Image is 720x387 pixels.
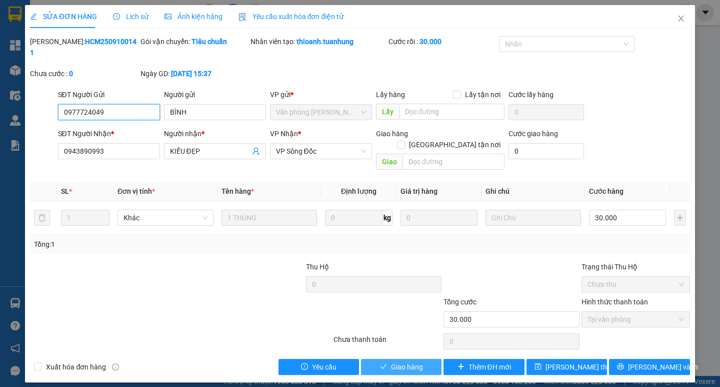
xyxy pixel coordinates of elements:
[376,130,408,138] span: Giao hàng
[481,182,585,201] th: Ghi chú
[42,361,110,372] span: Xuất hóa đơn hàng
[30,68,138,79] div: Chưa cước :
[581,261,690,272] div: Trạng thái Thu Hộ
[164,13,222,21] span: Ảnh kiện hàng
[461,89,504,100] span: Lấy tận nơi
[400,210,477,226] input: 0
[164,128,266,139] div: Người nhận
[238,13,344,21] span: Yêu cầu xuất hóa đơn điện tử
[30,36,138,58] div: [PERSON_NAME]:
[419,38,441,46] b: 30.000
[113,13,120,20] span: clock-circle
[171,70,211,78] b: [DATE] 15:37
[301,363,308,371] span: exclamation-circle
[69,70,73,78] b: 0
[405,139,504,150] span: [GEOGRAPHIC_DATA] tận nơi
[457,363,464,371] span: plus
[674,210,686,226] button: plus
[545,361,625,372] span: [PERSON_NAME] thay đổi
[376,91,405,99] span: Lấy hàng
[380,363,387,371] span: check
[361,359,441,375] button: checkGiao hàng
[34,239,278,250] div: Tổng: 1
[382,210,392,226] span: kg
[391,361,423,372] span: Giao hàng
[191,38,227,46] b: Tiêu chuẩn
[508,91,553,99] label: Cước lấy hàng
[587,312,684,327] span: Tại văn phòng
[278,359,359,375] button: exclamation-circleYêu cầu
[276,144,366,159] span: VP Sông Đốc
[526,359,607,375] button: save[PERSON_NAME] thay đổi
[468,361,511,372] span: Thêm ĐH mới
[402,154,504,170] input: Dọc đường
[332,334,443,351] div: Chưa thanh toán
[30,13,96,21] span: SỬA ĐƠN HÀNG
[677,15,685,23] span: close
[276,105,366,120] span: Văn phòng Hồ Chí Minh
[270,89,372,100] div: VP gửi
[140,68,249,79] div: Ngày GD:
[296,38,353,46] b: thioanh.tuanhung
[376,154,402,170] span: Giao
[443,359,524,375] button: plusThêm ĐH mới
[113,13,148,21] span: Lịch sử
[164,13,171,20] span: picture
[34,210,50,226] button: delete
[123,210,207,225] span: Khác
[250,36,386,47] div: Nhân viên tạo:
[341,187,376,195] span: Định lượng
[58,128,160,139] div: SĐT Người Nhận
[306,263,329,271] span: Thu Hộ
[508,130,558,138] label: Cước giao hàng
[221,187,254,195] span: Tên hàng
[252,147,260,155] span: user-add
[388,36,497,47] div: Cước rồi :
[508,143,584,159] input: Cước giao hàng
[221,210,317,226] input: VD: Bàn, Ghế
[140,36,249,47] div: Gói vận chuyển:
[61,187,69,195] span: SL
[312,361,336,372] span: Yêu cầu
[30,13,37,20] span: edit
[667,5,695,33] button: Close
[376,104,399,120] span: Lấy
[589,187,623,195] span: Cước hàng
[508,104,584,120] input: Cước lấy hàng
[534,363,541,371] span: save
[609,359,689,375] button: printer[PERSON_NAME] và In
[581,298,648,306] label: Hình thức thanh toán
[117,187,155,195] span: Đơn vị tính
[587,277,684,292] span: Chưa thu
[628,361,698,372] span: [PERSON_NAME] và In
[164,89,266,100] div: Người gửi
[238,13,246,21] img: icon
[485,210,581,226] input: Ghi Chú
[617,363,624,371] span: printer
[400,187,437,195] span: Giá trị hàng
[399,104,504,120] input: Dọc đường
[270,130,298,138] span: VP Nhận
[112,363,119,370] span: info-circle
[58,89,160,100] div: SĐT Người Gửi
[443,298,476,306] span: Tổng cước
